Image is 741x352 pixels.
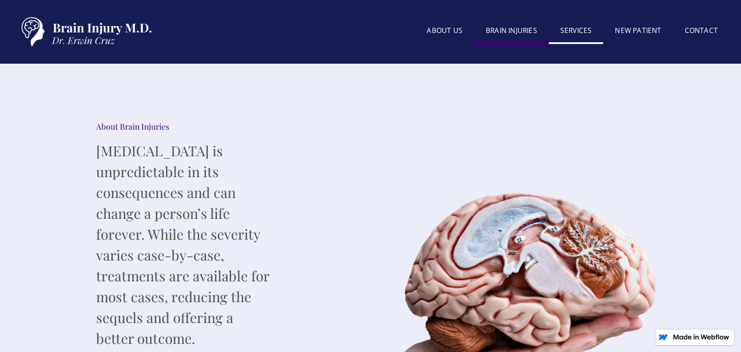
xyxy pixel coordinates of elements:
[12,12,156,52] a: home
[549,19,604,44] a: SERVICES
[96,140,270,349] p: [MEDICAL_DATA] is unpredictable in its consequences and can change a person’s life forever. While...
[603,19,673,42] a: New patient
[96,121,270,133] div: About Brain Injuries
[474,19,549,45] a: BRAIN INJURIES
[673,19,729,42] a: Contact
[673,334,729,340] img: Made in Webflow
[415,19,474,42] a: About US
